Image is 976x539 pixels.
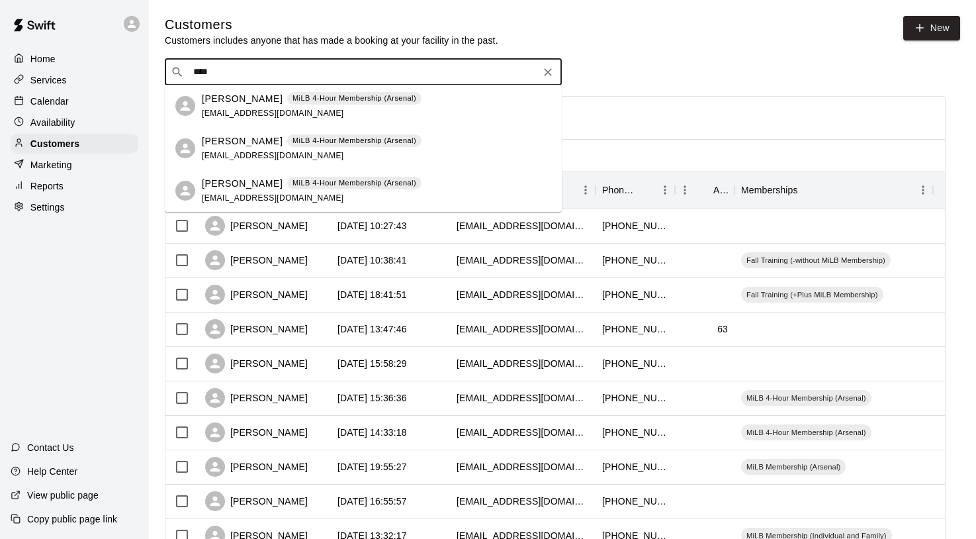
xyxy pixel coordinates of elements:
[337,495,407,508] div: 2025-10-04 16:55:57
[11,197,138,217] a: Settings
[457,495,589,508] div: jasongardnerak@yahoo.com
[675,171,734,209] div: Age
[202,109,344,118] span: [EMAIL_ADDRESS][DOMAIN_NAME]
[602,171,637,209] div: Phone Number
[30,73,67,87] p: Services
[741,462,846,472] span: MiLB Membership (Arsenal)
[903,16,960,40] a: New
[741,252,891,268] div: Fall Training (-without MiLB Membership)
[205,285,308,305] div: [PERSON_NAME]
[457,322,589,336] div: jbraden81608@gmail.com
[602,495,668,508] div: +19079526933
[913,180,933,200] button: Menu
[450,171,596,209] div: Email
[741,171,798,209] div: Memberships
[30,52,56,66] p: Home
[741,390,871,406] div: MiLB 4-Hour Membership (Arsenal)
[741,427,871,438] span: MiLB 4-Hour Membership (Arsenal)
[30,95,69,108] p: Calendar
[602,357,668,370] div: +19073016304
[337,357,407,370] div: 2025-10-07 15:58:29
[175,181,195,201] div: Gideon Bloom
[205,491,308,511] div: [PERSON_NAME]
[30,116,75,129] p: Availability
[11,91,138,111] a: Calendar
[27,513,117,526] p: Copy public page link
[205,457,308,477] div: [PERSON_NAME]
[713,171,728,209] div: Age
[337,254,407,267] div: 2025-10-12 10:38:41
[11,113,138,132] a: Availability
[11,49,138,69] a: Home
[457,219,589,232] div: kssmith907@outlook.com
[337,426,407,439] div: 2025-10-05 14:33:18
[457,391,589,405] div: heatherlandak34@gmail.com
[337,460,407,473] div: 2025-10-04 19:55:27
[11,176,138,196] a: Reports
[292,177,416,189] p: MiLB 4-Hour Membership (Arsenal)
[337,219,407,232] div: 2025-10-13 10:27:43
[741,287,883,303] div: Fall Training (+Plus MiLB Membership)
[202,177,283,191] p: [PERSON_NAME]
[602,322,668,336] div: +19079808091
[741,393,871,403] span: MiLB 4-Hour Membership (Arsenal)
[741,459,846,475] div: MiLB Membership (Arsenal)
[11,155,138,175] a: Marketing
[602,288,668,301] div: +19073514572
[457,288,589,301] div: aknmiller@gmail.com
[27,465,77,478] p: Help Center
[205,354,308,373] div: [PERSON_NAME]
[202,92,283,106] p: [PERSON_NAME]
[734,171,933,209] div: Memberships
[202,134,283,148] p: [PERSON_NAME]
[337,391,407,405] div: 2025-10-05 15:36:36
[205,388,308,408] div: [PERSON_NAME]
[292,93,416,104] p: MiLB 4-Hour Membership (Arsenal)
[457,254,589,267] div: flyerb@hotmail.com
[175,96,195,116] div: Zachary Bloom
[539,63,557,81] button: Clear
[675,180,695,200] button: Menu
[30,201,65,214] p: Settings
[205,319,308,339] div: [PERSON_NAME]
[741,424,871,440] div: MiLB 4-Hour Membership (Arsenal)
[337,288,407,301] div: 2025-10-11 18:41:51
[798,181,817,199] button: Sort
[602,254,668,267] div: +19899166396
[165,34,498,47] p: Customers includes anyone that has made a booking at your facility in the past.
[202,193,344,203] span: [EMAIL_ADDRESS][DOMAIN_NAME]
[457,426,589,439] div: michaelstraw@live.com
[602,426,668,439] div: +19078626700
[457,460,589,473] div: tjmanolas091113@gmail.com
[602,460,668,473] div: +19078547129
[695,181,713,199] button: Sort
[27,489,99,502] p: View public page
[205,216,308,236] div: [PERSON_NAME]
[741,255,891,266] span: Fall Training (-without MiLB Membership)
[741,289,883,300] span: Fall Training (+Plus MiLB Membership)
[175,138,195,158] div: Elijah Bloom
[11,134,138,154] a: Customers
[576,180,596,200] button: Menu
[637,181,655,199] button: Sort
[602,391,668,405] div: +19072239270
[11,70,138,90] a: Services
[165,59,562,85] div: Search customers by name or email
[30,137,79,150] p: Customers
[457,357,589,370] div: charleysmom28@gmail.com
[717,322,728,336] div: 63
[202,151,344,160] span: [EMAIL_ADDRESS][DOMAIN_NAME]
[655,180,675,200] button: Menu
[30,179,64,193] p: Reports
[165,16,498,34] h5: Customers
[27,441,74,454] p: Contact Us
[602,219,668,232] div: +12067695627
[337,322,407,336] div: 2025-10-09 13:47:46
